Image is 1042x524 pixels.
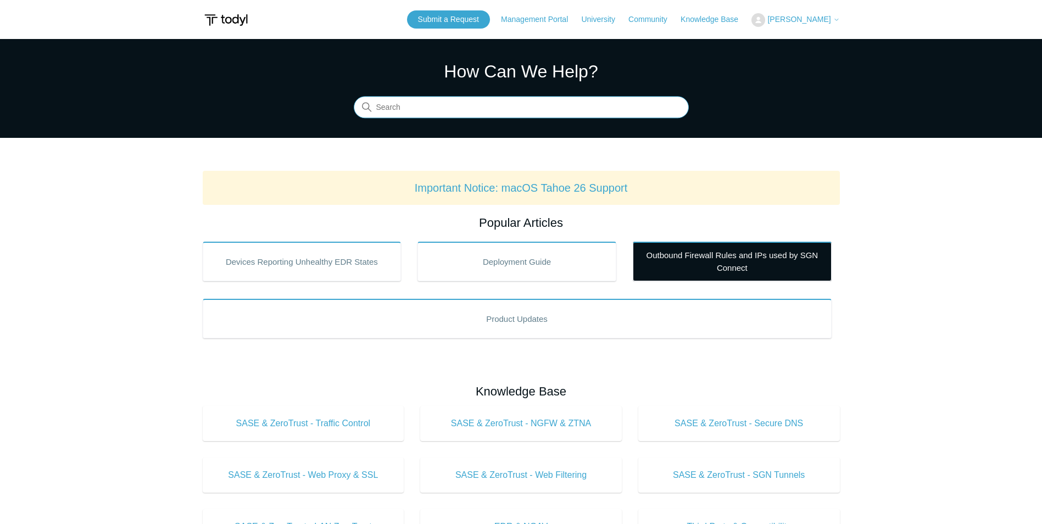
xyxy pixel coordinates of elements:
[638,458,840,493] a: SASE & ZeroTrust - SGN Tunnels
[407,10,490,29] a: Submit a Request
[415,182,628,194] a: Important Notice: macOS Tahoe 26 Support
[437,417,605,430] span: SASE & ZeroTrust - NGFW & ZTNA
[655,417,823,430] span: SASE & ZeroTrust - Secure DNS
[203,406,404,441] a: SASE & ZeroTrust - Traffic Control
[655,469,823,482] span: SASE & ZeroTrust - SGN Tunnels
[638,406,840,441] a: SASE & ZeroTrust - Secure DNS
[628,14,678,25] a: Community
[354,58,689,85] h1: How Can We Help?
[203,299,832,338] a: Product Updates
[501,14,579,25] a: Management Portal
[203,214,840,232] h2: Popular Articles
[417,242,616,281] a: Deployment Guide
[751,13,839,27] button: [PERSON_NAME]
[767,15,831,24] span: [PERSON_NAME]
[420,458,622,493] a: SASE & ZeroTrust - Web Filtering
[681,14,749,25] a: Knowledge Base
[581,14,626,25] a: University
[633,242,832,281] a: Outbound Firewall Rules and IPs used by SGN Connect
[203,242,402,281] a: Devices Reporting Unhealthy EDR States
[203,382,840,400] h2: Knowledge Base
[219,469,388,482] span: SASE & ZeroTrust - Web Proxy & SSL
[420,406,622,441] a: SASE & ZeroTrust - NGFW & ZTNA
[203,10,249,30] img: Todyl Support Center Help Center home page
[354,97,689,119] input: Search
[437,469,605,482] span: SASE & ZeroTrust - Web Filtering
[219,417,388,430] span: SASE & ZeroTrust - Traffic Control
[203,458,404,493] a: SASE & ZeroTrust - Web Proxy & SSL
